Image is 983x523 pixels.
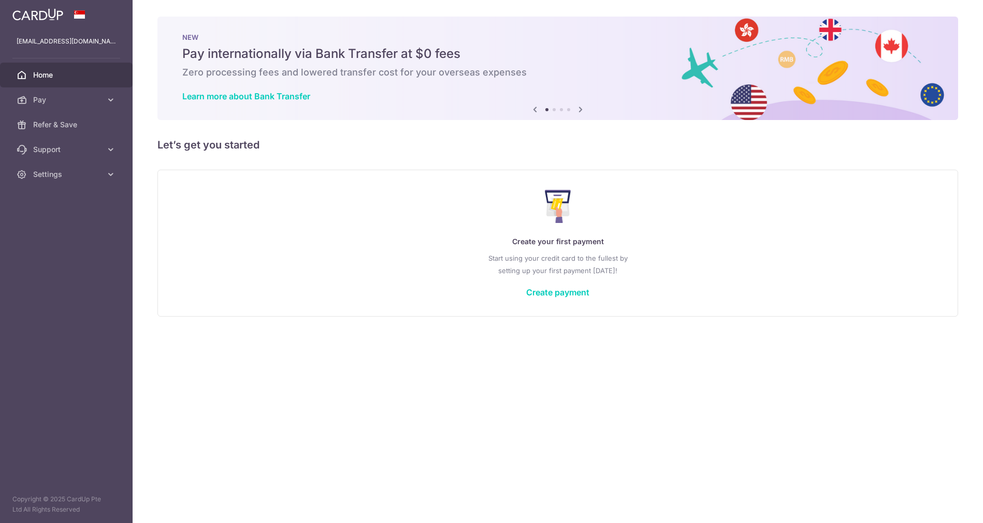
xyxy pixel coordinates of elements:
[545,190,571,223] img: Make Payment
[182,46,933,62] h5: Pay internationally via Bank Transfer at $0 fees
[157,17,958,120] img: Bank transfer banner
[33,144,102,155] span: Support
[33,70,102,80] span: Home
[182,91,310,101] a: Learn more about Bank Transfer
[182,33,933,41] p: NEW
[17,36,116,47] p: [EMAIL_ADDRESS][DOMAIN_NAME]
[33,119,102,130] span: Refer & Save
[526,287,589,297] a: Create payment
[182,66,933,79] h6: Zero processing fees and lowered transfer cost for your overseas expenses
[157,137,958,153] h5: Let’s get you started
[33,95,102,105] span: Pay
[179,235,937,248] p: Create your first payment
[12,8,63,21] img: CardUp
[179,252,937,277] p: Start using your credit card to the fullest by setting up your first payment [DATE]!
[33,169,102,180] span: Settings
